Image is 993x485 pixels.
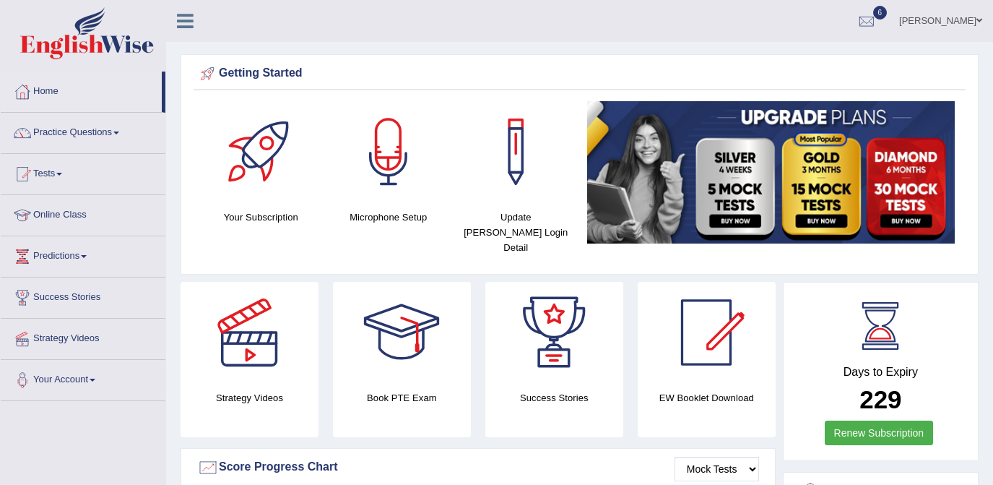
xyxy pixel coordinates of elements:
[1,154,165,190] a: Tests
[204,210,318,225] h4: Your Subscription
[485,390,623,405] h4: Success Stories
[873,6,888,20] span: 6
[332,210,446,225] h4: Microphone Setup
[459,210,573,255] h4: Update [PERSON_NAME] Login Detail
[1,278,165,314] a: Success Stories
[1,113,165,149] a: Practice Questions
[1,195,165,231] a: Online Class
[1,319,165,355] a: Strategy Videos
[333,390,471,405] h4: Book PTE Exam
[799,366,962,379] h4: Days to Expiry
[587,101,955,244] img: small5.jpg
[1,236,165,272] a: Predictions
[825,421,934,445] a: Renew Subscription
[1,72,162,108] a: Home
[1,360,165,396] a: Your Account
[197,63,962,85] div: Getting Started
[197,457,759,478] div: Score Progress Chart
[638,390,776,405] h4: EW Booklet Download
[181,390,318,405] h4: Strategy Videos
[859,385,901,413] b: 229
